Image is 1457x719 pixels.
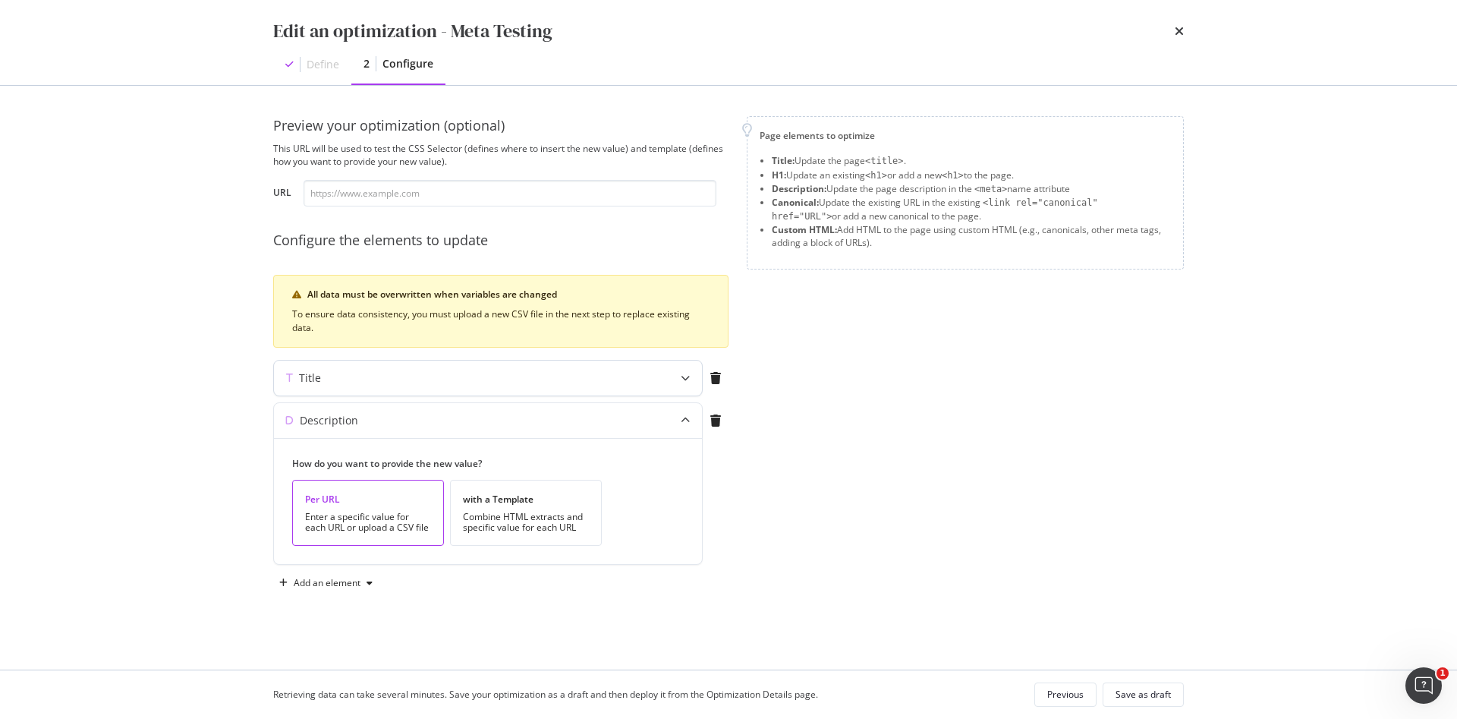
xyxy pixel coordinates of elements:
[772,154,1171,168] li: Update the page .
[273,275,728,348] div: warning banner
[273,688,818,701] div: Retrieving data can take several minutes. Save your optimization as a draft and then deploy it fr...
[772,182,826,195] strong: Description:
[772,154,795,167] strong: Title:
[307,57,339,72] div: Define
[772,169,1171,182] li: Update an existing or add a new to the page.
[1405,667,1442,704] iframe: Intercom live chat
[1047,688,1084,701] div: Previous
[273,116,728,136] div: Preview your optimization (optional)
[865,156,904,166] span: <title>
[463,493,589,506] div: with a Template
[974,184,1007,194] span: <meta>
[772,169,786,181] strong: H1:
[294,579,360,588] div: Add an element
[1175,18,1184,44] div: times
[760,129,1171,142] div: Page elements to optimize
[305,512,431,533] div: Enter a specific value for each URL or upload a CSV file
[772,223,837,236] strong: Custom HTML:
[1437,667,1449,680] span: 1
[363,56,370,71] div: 2
[772,196,1171,223] li: Update the existing URL in the existing or add a new canonical to the page.
[292,457,672,470] label: How do you want to provide the new value?
[273,571,379,595] button: Add an element
[299,371,321,386] div: Title
[772,196,819,209] strong: Canonical:
[273,231,728,251] div: Configure the elements to update
[304,180,716,207] input: https://www.example.com
[382,56,433,71] div: Configure
[307,288,710,301] div: All data must be overwritten when variables are changed
[1034,683,1097,707] button: Previous
[865,170,887,181] span: <h1>
[273,142,728,168] div: This URL will be used to test the CSS Selector (defines where to insert the new value) and templa...
[463,512,589,533] div: Combine HTML extracts and specific value for each URL
[772,223,1171,249] li: Add HTML to the page using custom HTML (e.g., canonicals, other meta tags, adding a block of URLs).
[942,170,964,181] span: <h1>
[772,182,1171,196] li: Update the page description in the name attribute
[300,413,358,428] div: Description
[305,493,431,506] div: Per URL
[273,186,291,203] label: URL
[1116,688,1171,701] div: Save as draft
[273,18,552,44] div: Edit an optimization - Meta Testing
[292,307,710,335] div: To ensure data consistency, you must upload a new CSV file in the next step to replace existing d...
[1103,683,1184,707] button: Save as draft
[772,197,1098,222] span: <link rel="canonical" href="URL">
